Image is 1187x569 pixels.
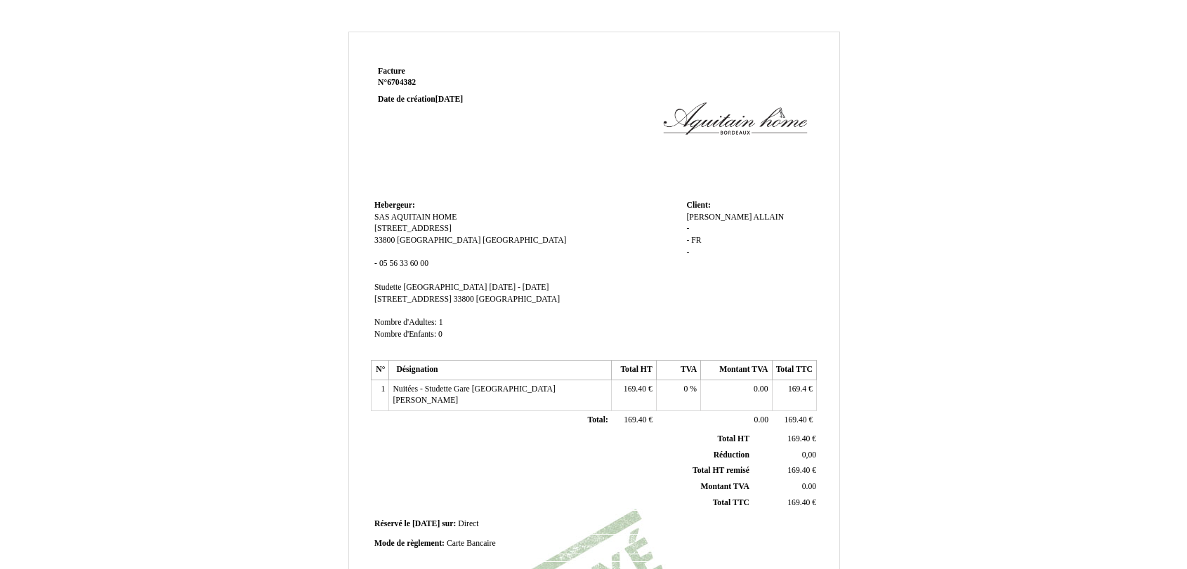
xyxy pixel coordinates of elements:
td: € [772,380,816,410]
td: € [772,411,816,431]
span: Studette [GEOGRAPHIC_DATA] [374,283,487,292]
td: € [752,431,819,447]
td: € [612,411,656,431]
span: - [374,259,377,268]
span: Hebergeur: [374,201,415,210]
td: € [612,380,656,410]
span: [DATE] - [DATE] [489,283,549,292]
span: 05 56 33 60 00 [379,259,428,268]
span: [STREET_ADDRESS] [374,295,452,304]
th: Total TTC [772,361,816,380]
span: Total: [587,415,608,424]
td: 1 [372,380,389,410]
span: 0.00 [754,384,768,394]
span: Montant TVA [701,482,749,491]
span: Carte Bancaire [447,539,496,548]
span: Total HT [718,434,749,443]
span: [GEOGRAPHIC_DATA] [483,236,566,245]
span: Direct [458,519,478,528]
span: Client: [686,201,710,210]
span: 0,00 [802,450,816,460]
th: Total HT [612,361,656,380]
span: [STREET_ADDRESS] [374,224,452,233]
th: Montant TVA [701,361,772,380]
span: 0.00 [754,415,768,424]
strong: N° [378,77,546,88]
span: 33800 [374,236,395,245]
span: 33800 [454,295,474,304]
span: 169.40 [785,415,807,424]
span: 0.00 [802,482,816,491]
td: % [656,380,700,410]
span: 169.40 [787,466,810,475]
span: 0 [438,330,442,339]
span: 169.40 [787,498,810,507]
span: 169.40 [624,415,646,424]
span: Total HT remisé [693,466,749,475]
span: 169.4 [788,384,806,394]
span: [DATE] [435,95,463,104]
span: SAS AQUITAIN HOME [374,213,457,222]
strong: Date de création [378,95,463,104]
span: Mode de règlement: [374,539,445,548]
td: € [752,463,819,479]
th: Désignation [389,361,612,380]
span: Réservé le [374,519,410,528]
th: N° [372,361,389,380]
span: 169.40 [787,434,810,443]
span: 1 [439,318,443,327]
img: logo [657,66,813,171]
span: Nuitées - Studette Gare [GEOGRAPHIC_DATA][PERSON_NAME] [393,384,555,406]
td: € [752,495,819,511]
span: [GEOGRAPHIC_DATA] [476,295,560,304]
span: Facture [378,67,405,76]
span: sur: [442,519,456,528]
span: 0 [684,384,688,394]
span: [DATE] [412,519,440,528]
span: Nombre d'Adultes: [374,318,437,327]
span: Réduction [714,450,749,460]
span: Nombre d'Enfants: [374,330,436,339]
span: 169.40 [624,384,646,394]
th: TVA [656,361,700,380]
span: ALLAIN [754,213,785,222]
span: - [686,224,689,233]
span: [GEOGRAPHIC_DATA] [397,236,480,245]
span: FR [691,236,701,245]
span: - [686,248,689,257]
span: - [686,236,689,245]
span: 6704382 [387,78,416,87]
span: [PERSON_NAME] [686,213,752,222]
span: Total TTC [713,498,749,507]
